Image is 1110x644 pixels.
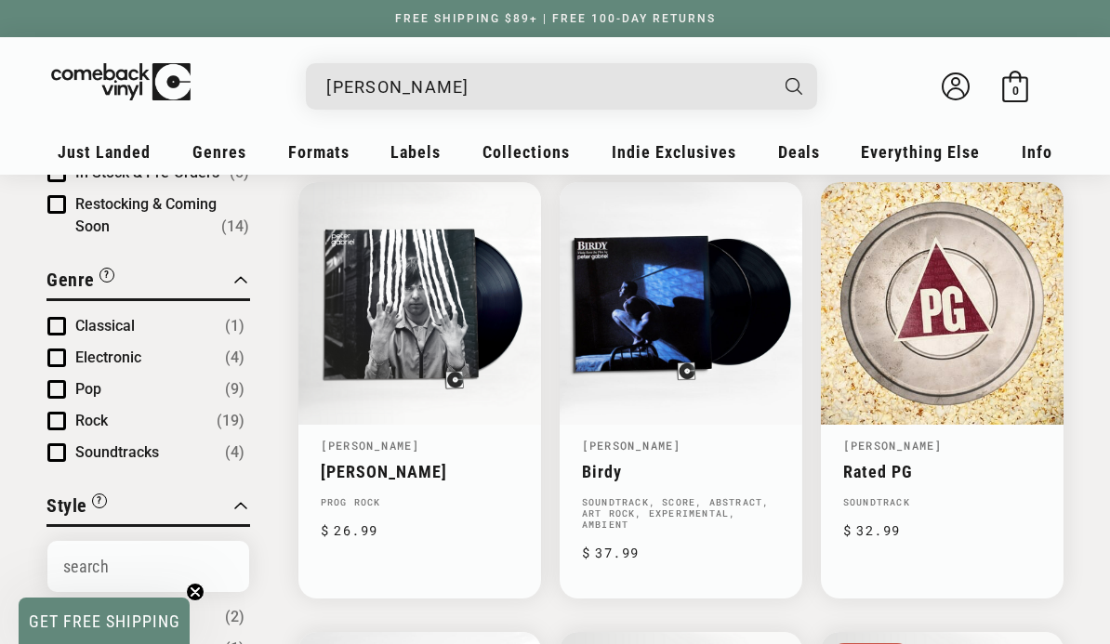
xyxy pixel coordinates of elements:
[225,315,244,337] span: Number of products: (1)
[225,441,244,464] span: Number of products: (4)
[377,12,734,25] a: FREE SHIPPING $89+ | FREE 100-DAY RETURNS
[482,142,570,162] span: Collections
[225,606,244,628] span: Number of products: (2)
[47,541,249,592] input: Search Options
[843,462,1041,481] a: Rated PG
[46,494,87,517] span: Style
[75,164,219,181] span: In Stock & Pre-Orders
[321,462,519,481] a: [PERSON_NAME]
[390,142,441,162] span: Labels
[46,266,114,298] button: Filter by Genre
[582,438,681,453] a: [PERSON_NAME]
[1022,142,1052,162] span: Info
[186,583,205,601] button: Close teaser
[58,142,151,162] span: Just Landed
[75,380,101,398] span: Pop
[843,438,943,453] a: [PERSON_NAME]
[46,269,95,291] span: Genre
[75,317,135,335] span: Classical
[192,142,246,162] span: Genres
[1012,84,1019,98] span: 0
[221,216,249,238] span: Number of products: (14)
[582,462,780,481] a: Birdy
[861,142,980,162] span: Everything Else
[46,492,107,524] button: Filter by Style
[75,443,159,461] span: Soundtracks
[225,378,244,401] span: Number of products: (9)
[75,195,217,235] span: Restocking & Coming Soon
[778,142,820,162] span: Deals
[288,142,350,162] span: Formats
[217,410,244,432] span: Number of products: (19)
[321,438,420,453] a: [PERSON_NAME]
[75,412,108,429] span: Rock
[306,63,817,110] div: Search
[19,598,190,644] div: GET FREE SHIPPINGClose teaser
[326,68,767,106] input: When autocomplete results are available use up and down arrows to review and enter to select
[29,611,180,631] span: GET FREE SHIPPING
[75,348,141,366] span: Electronic
[225,347,244,369] span: Number of products: (4)
[770,63,820,110] button: Search
[612,142,736,162] span: Indie Exclusives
